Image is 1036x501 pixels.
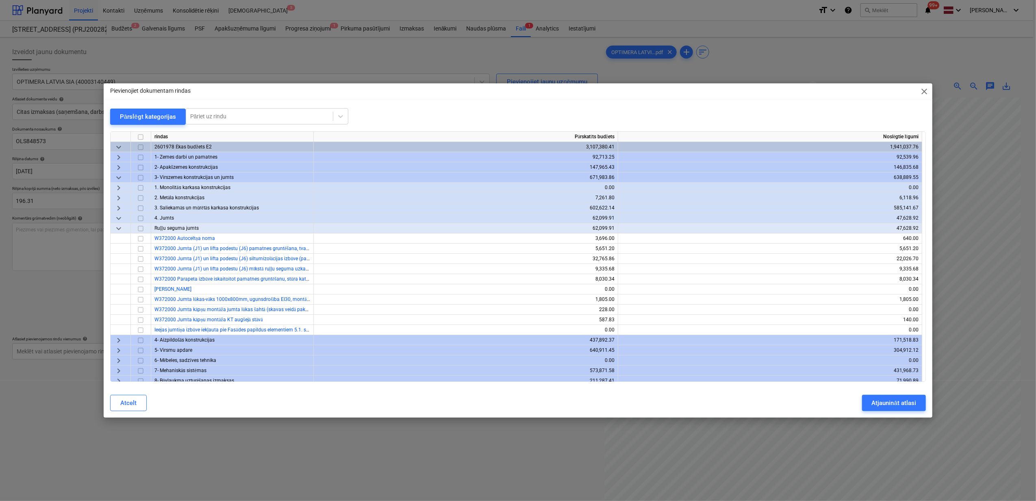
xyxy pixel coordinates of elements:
[621,376,919,386] div: 71,990.89
[317,172,615,183] div: 671,983.86
[110,87,191,95] p: Pievienojiet dokumentam rindas
[621,183,919,193] div: 0.00
[621,335,919,345] div: 171,518.83
[621,325,919,335] div: 0.00
[114,335,124,345] span: keyboard_arrow_right
[154,195,204,200] span: 2. Metāla konstrukcijas
[114,346,124,355] span: keyboard_arrow_right
[621,172,919,183] div: 638,889.55
[317,203,615,213] div: 602,622.14
[621,152,919,162] div: 92,539.96
[317,162,615,172] div: 147,965.43
[621,233,919,244] div: 640.00
[120,398,137,408] div: Atcelt
[621,274,919,284] div: 8,030.34
[317,274,615,284] div: 8,030.34
[154,266,487,272] a: W372000 Jumta (J1) un lifta podestu (J6) mīkstā ruļļu seguma uzkausēšana 2 kārtās, ieskaitot defl...
[621,244,919,254] div: 5,651.20
[621,223,919,233] div: 47,628.92
[317,152,615,162] div: 92,713.25
[154,164,218,170] span: 2- Apakšzemes konstrukcijas
[317,264,615,274] div: 9,335.68
[314,132,618,142] div: Pārskatīts budžets
[154,286,191,292] span: Jumta lūka
[621,142,919,152] div: 1,941,037.76
[120,111,176,122] div: Pārslēgt kategorijas
[317,223,615,233] div: 62,099.91
[114,224,124,233] span: keyboard_arrow_down
[154,368,206,373] span: 7- Mehaniskās sistēmas
[154,144,212,150] span: 2601978 Ēkas budžets E2
[154,154,217,160] span: 1- Zemes darbi un pamatnes
[154,357,216,363] span: 6- Mēbeles, sadzīves tehnika
[317,366,615,376] div: 573,871.58
[317,345,615,355] div: 640,911.45
[621,294,919,305] div: 1,805.00
[154,317,263,322] a: W372000 Jumta kāpņu montāža KT augšejā stāvā
[154,327,318,333] a: Ieejas jumtiņa izbūve iekļauta pie Fasādes papildus elementiem 5.1. sadaļā
[317,305,615,315] div: 228.00
[317,325,615,335] div: 0.00
[154,256,441,261] a: W372000 Jumta (J1) un lifta podestu (J6) siltumizolācijas izbūve (pamatslāņa, slīpumu veidojošā u...
[621,305,919,315] div: 0.00
[621,254,919,264] div: 22,026.70
[114,213,124,223] span: keyboard_arrow_down
[114,142,124,152] span: keyboard_arrow_down
[114,356,124,366] span: keyboard_arrow_right
[154,307,335,312] span: W372000 Jumta kāpņu montāža jumta lūkas šahtā (skavas veidā pakapieni 2 gab.)
[317,294,615,305] div: 1,805.00
[154,246,461,251] a: W372000 Jumta (J1) un lifta podestu (J6) pamatnes gruntēšana, tvaika/hidroizolācija ierīkošana, i...
[317,315,615,325] div: 587.83
[317,233,615,244] div: 3,696.00
[862,395,926,411] button: Atjaunināt atlasi
[114,183,124,193] span: keyboard_arrow_right
[154,174,234,180] span: 3- Virszemes konstrukcijas un jumts
[110,395,147,411] button: Atcelt
[154,225,199,231] span: Ruļļu seguma jumts
[114,173,124,183] span: keyboard_arrow_down
[114,203,124,213] span: keyboard_arrow_right
[317,142,615,152] div: 3,107,380.41
[317,183,615,193] div: 0.00
[317,193,615,203] div: 7,261.80
[621,284,919,294] div: 0.00
[621,366,919,376] div: 431,968.73
[114,366,124,376] span: keyboard_arrow_right
[919,87,929,96] span: close
[621,193,919,203] div: 6,118.96
[621,315,919,325] div: 140.00
[621,345,919,355] div: 304,912.12
[154,276,521,282] a: W372000 Parapeta izbūve iskaitoitot pamatnes gruntēšanu, stūra kateti, siltinājumu, mīksto ruļļu ...
[154,215,174,221] span: 4. Jumts
[114,163,124,172] span: keyboard_arrow_right
[151,132,314,142] div: rindas
[154,296,401,302] a: W372000 Jumta lūkas-vāks 1000x800mm, ugunsdrošība EI30, montāža ar izolēšanu, siltināšanu un apka...
[154,378,234,383] span: 8- Būvlaukma uzturēšanas izmaksas
[154,235,215,241] span: W372000 Autoceltņa noma
[317,335,615,345] div: 437,892.37
[114,193,124,203] span: keyboard_arrow_right
[114,376,124,386] span: keyboard_arrow_right
[317,244,615,254] div: 5,651.20
[154,286,191,292] a: [PERSON_NAME]
[317,284,615,294] div: 0.00
[154,337,215,343] span: 4- Aizpildošās konstrukcijas
[154,185,230,190] span: 1. Monolītās karkasa konstrukcijas
[317,254,615,264] div: 32,765.86
[110,109,186,125] button: Pārslēgt kategorijas
[114,152,124,162] span: keyboard_arrow_right
[621,355,919,366] div: 0.00
[317,355,615,366] div: 0.00
[317,376,615,386] div: 211,287.41
[317,213,615,223] div: 62,099.91
[154,347,192,353] span: 5- Virsmu apdare
[621,162,919,172] div: 146,835.68
[621,213,919,223] div: 47,628.92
